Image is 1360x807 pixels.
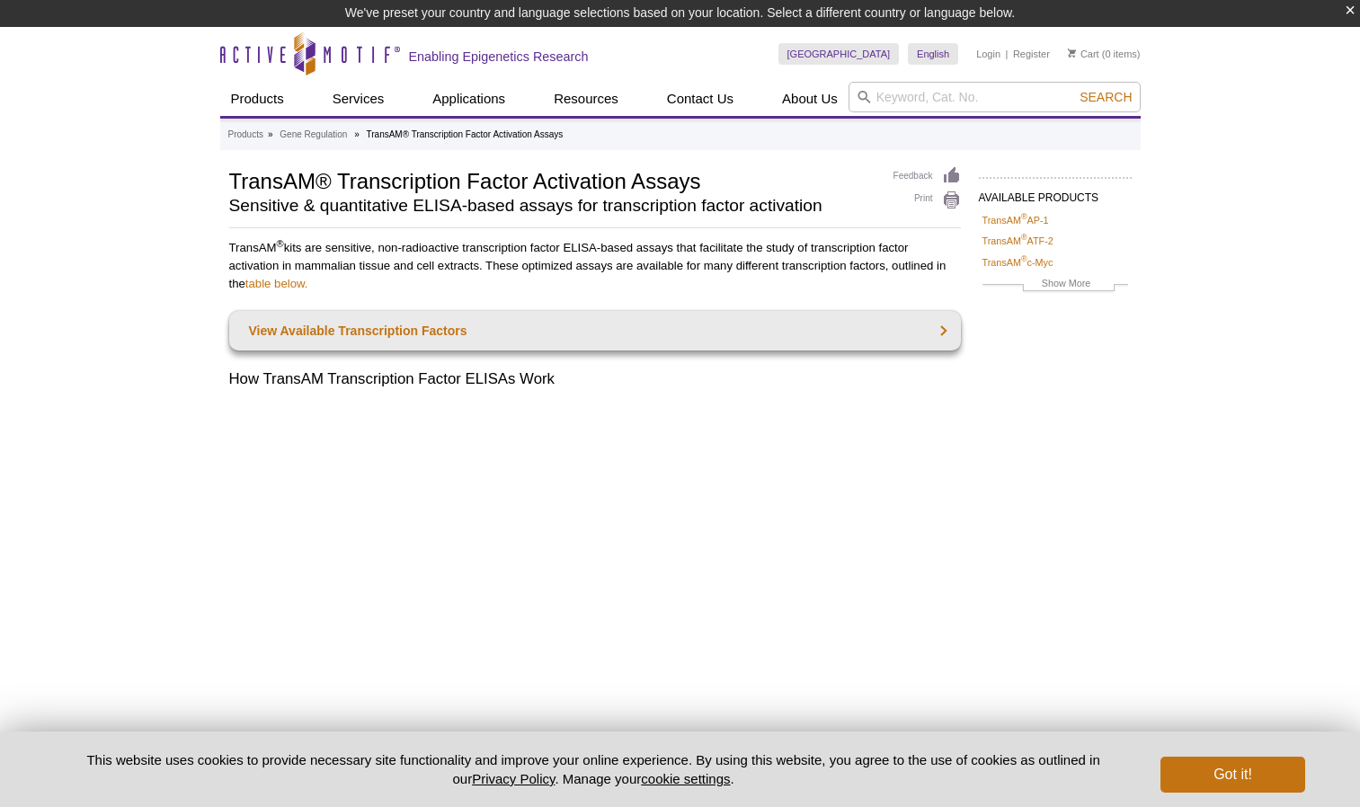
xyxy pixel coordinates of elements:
[893,166,961,186] a: Feedback
[409,49,589,65] h2: Enabling Epigenetics Research
[982,233,1053,249] a: TransAM®ATF-2
[1021,234,1027,243] sup: ®
[1080,90,1132,104] span: Search
[1021,254,1027,263] sup: ®
[322,82,396,116] a: Services
[982,212,1049,228] a: TransAM®AP-1
[277,238,284,249] sup: ®
[656,82,744,116] a: Contact Us
[245,277,308,290] a: table below.
[422,82,516,116] a: Applications
[908,43,958,65] a: English
[979,177,1132,209] h2: AVAILABLE PRODUCTS
[982,275,1128,296] a: Show More
[472,771,555,786] a: Privacy Policy
[367,129,564,139] li: TransAM® Transcription Factor Activation Assays
[228,127,263,143] a: Products
[1068,48,1099,60] a: Cart
[976,48,1000,60] a: Login
[1160,757,1304,793] button: Got it!
[268,129,273,139] li: »
[1021,212,1027,221] sup: ®
[354,129,360,139] li: »
[1068,43,1141,65] li: (0 items)
[56,750,1132,788] p: This website uses cookies to provide necessary site functionality and improve your online experie...
[1074,89,1137,105] button: Search
[1013,48,1050,60] a: Register
[229,368,961,390] h2: How TransAM Transcription Factor ELISAs Work
[229,166,876,193] h1: TransAM® Transcription Factor Activation Assays
[229,311,961,350] a: View Available Transcription Factors
[543,82,629,116] a: Resources
[641,771,730,786] button: cookie settings
[778,43,900,65] a: [GEOGRAPHIC_DATA]
[220,82,295,116] a: Products
[229,239,961,293] p: TransAM kits are sensitive, non-radioactive transcription factor ELISA-based assays that facilita...
[1006,43,1009,65] li: |
[982,254,1053,270] a: TransAM®c-Myc
[280,127,347,143] a: Gene Regulation
[1068,49,1076,58] img: Your Cart
[849,82,1141,112] input: Keyword, Cat. No.
[771,82,849,116] a: About Us
[229,198,876,214] h2: Sensitive & quantitative ELISA-based assays for transcription factor activation
[893,191,961,210] a: Print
